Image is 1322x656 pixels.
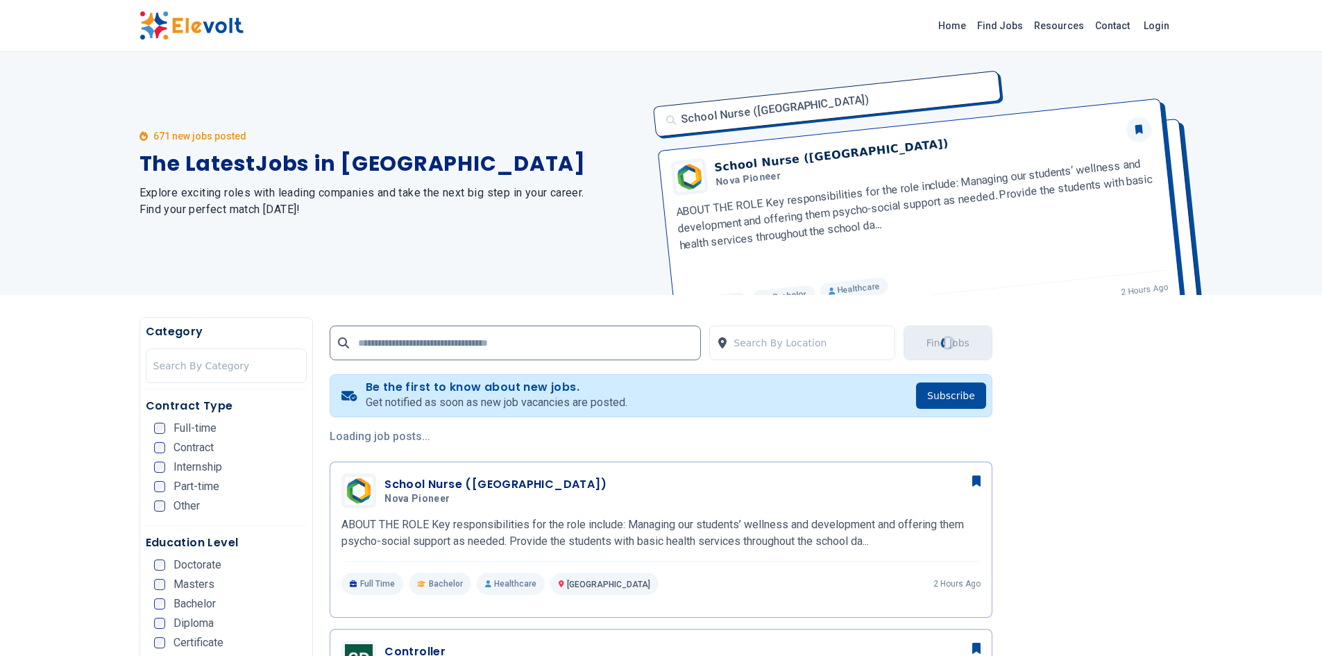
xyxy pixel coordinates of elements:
[154,442,165,453] input: Contract
[173,579,214,590] span: Masters
[146,398,307,414] h5: Contract Type
[341,473,981,595] a: Nova PioneerSchool Nurse ([GEOGRAPHIC_DATA])Nova PioneerABOUT THE ROLE Key responsibilities for t...
[933,578,981,589] p: 2 hours ago
[1028,15,1090,37] a: Resources
[153,129,246,143] p: 671 new jobs posted
[345,477,373,505] img: Nova Pioneer
[1090,15,1135,37] a: Contact
[341,573,403,595] p: Full Time
[972,15,1028,37] a: Find Jobs
[173,423,217,434] span: Full-time
[938,333,958,353] div: Loading...
[154,501,165,512] input: Other
[146,535,307,551] h5: Education Level
[146,323,307,340] h5: Category
[477,573,545,595] p: Healthcare
[154,598,165,609] input: Bachelor
[154,481,165,492] input: Part-time
[1135,12,1178,40] a: Login
[139,151,645,176] h1: The Latest Jobs in [GEOGRAPHIC_DATA]
[154,560,165,571] input: Doctorate
[933,15,972,37] a: Home
[173,560,221,571] span: Doctorate
[904,326,992,360] button: Find JobsLoading...
[366,380,627,394] h4: Be the first to know about new jobs.
[173,637,223,648] span: Certificate
[139,185,645,218] h2: Explore exciting roles with leading companies and take the next big step in your career. Find you...
[154,618,165,629] input: Diploma
[384,476,607,493] h3: School Nurse ([GEOGRAPHIC_DATA])
[173,481,219,492] span: Part-time
[154,637,165,648] input: Certificate
[330,428,992,445] p: Loading job posts...
[384,493,450,505] span: Nova Pioneer
[154,462,165,473] input: Internship
[173,618,214,629] span: Diploma
[916,382,986,409] button: Subscribe
[173,462,222,473] span: Internship
[567,580,650,589] span: [GEOGRAPHIC_DATA]
[341,516,981,550] p: ABOUT THE ROLE Key responsibilities for the role include: Managing our students’ wellness and dev...
[173,501,200,512] span: Other
[139,11,244,40] img: Elevolt
[173,598,216,609] span: Bachelor
[366,394,627,411] p: Get notified as soon as new job vacancies are posted.
[429,578,463,589] span: Bachelor
[173,442,214,453] span: Contract
[154,579,165,590] input: Masters
[154,423,165,434] input: Full-time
